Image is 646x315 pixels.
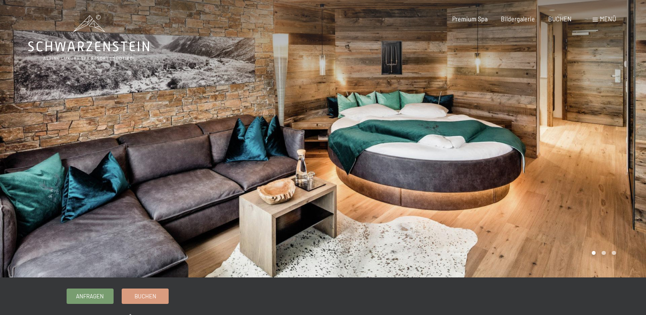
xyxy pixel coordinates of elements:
a: Anfragen [67,289,113,303]
a: Buchen [122,289,168,303]
a: Bildergalerie [501,15,535,23]
span: Buchen [134,292,156,300]
span: Menü [600,15,616,23]
span: Anfragen [76,292,104,300]
a: Premium Spa [452,15,488,23]
a: BUCHEN [548,15,572,23]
